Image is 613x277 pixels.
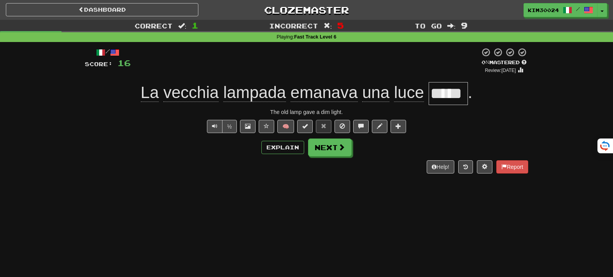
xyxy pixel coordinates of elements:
button: Favorite sentence (alt+f) [259,120,274,133]
span: lampada [223,83,286,102]
span: 16 [117,58,131,68]
button: Help! [427,160,454,174]
div: The old lamp gave a dim light. [85,108,528,116]
button: Reset to 0% Mastered (alt+r) [316,120,331,133]
a: Dashboard [6,3,198,16]
button: Show image (alt+x) [240,120,256,133]
span: / [576,6,580,12]
button: Ignore sentence (alt+i) [335,120,350,133]
span: una [362,83,389,102]
div: Text-to-speech controls [205,120,237,133]
a: Kim30024 / [524,3,597,17]
span: : [447,23,456,29]
button: Report [496,160,528,174]
span: La [141,83,159,102]
span: : [324,23,332,29]
div: Mastered [480,59,528,66]
button: ½ [222,120,237,133]
span: Score: [85,61,113,67]
button: Set this sentence to 100% Mastered (alt+m) [297,120,313,133]
button: Round history (alt+y) [458,160,473,174]
button: Next [308,138,352,156]
span: 9 [461,21,468,30]
button: 🧠 [277,120,294,133]
span: 1 [192,21,198,30]
span: emanava [291,83,358,102]
strong: Fast Track Level 6 [294,34,336,40]
a: Clozemaster [210,3,403,17]
span: 5 [337,21,344,30]
span: To go [415,22,442,30]
span: : [178,23,187,29]
button: Add to collection (alt+a) [391,120,406,133]
span: luce [394,83,424,102]
button: Edit sentence (alt+d) [372,120,387,133]
div: / [85,47,131,57]
button: Play sentence audio (ctl+space) [207,120,222,133]
span: Incorrect [269,22,318,30]
span: 0 % [482,59,489,65]
small: Review: [DATE] [485,68,516,73]
span: . [468,83,473,102]
span: vecchia [163,83,219,102]
button: Explain [261,141,304,154]
button: Discuss sentence (alt+u) [353,120,369,133]
span: Correct [135,22,173,30]
span: Kim30024 [528,7,559,14]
